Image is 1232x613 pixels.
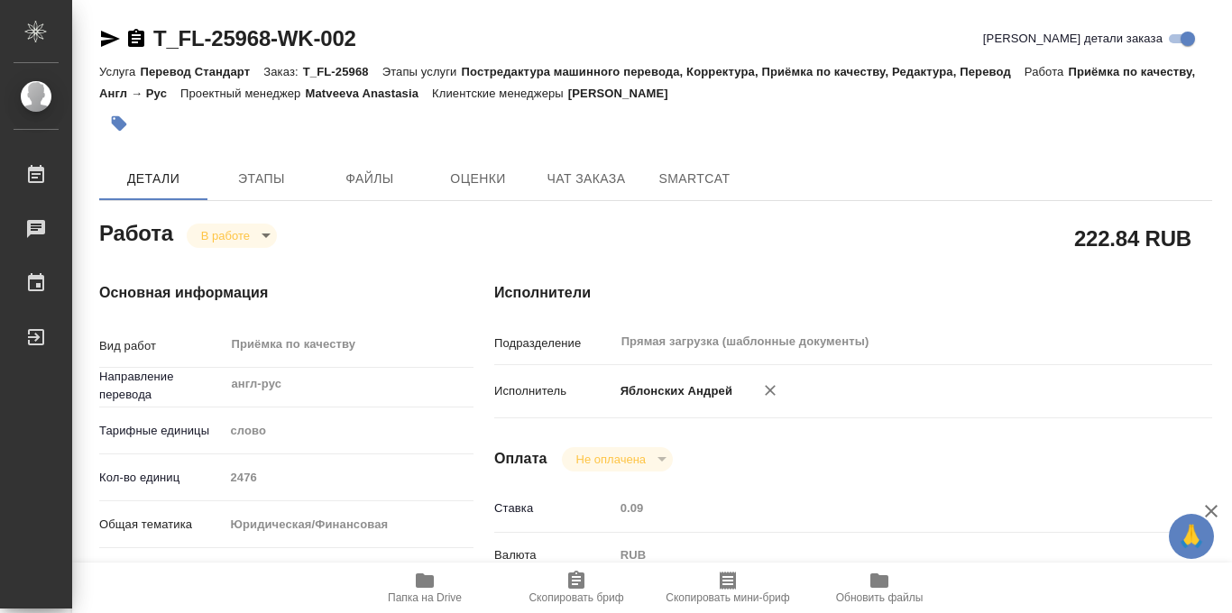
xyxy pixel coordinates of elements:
[501,563,652,613] button: Скопировать бриф
[543,168,630,190] span: Чат заказа
[153,26,356,50] a: T_FL-25968-WK-002
[125,28,147,50] button: Скопировать ссылку
[99,65,140,78] p: Услуга
[529,591,623,604] span: Скопировать бриф
[1025,65,1069,78] p: Работа
[99,28,121,50] button: Скопировать ссылку для ЯМессенджера
[804,563,955,613] button: Обновить файлы
[614,495,1153,521] input: Пустое поле
[750,371,790,410] button: Удалить исполнителя
[99,516,224,534] p: Общая тематика
[303,65,382,78] p: T_FL-25968
[196,228,255,243] button: В работе
[99,282,422,304] h4: Основная информация
[99,104,139,143] button: Добавить тэг
[99,422,224,440] p: Тарифные единицы
[494,282,1212,304] h4: Исполнители
[1169,514,1214,559] button: 🙏
[99,368,224,404] p: Направление перевода
[614,382,732,400] p: Яблонских Андрей
[652,563,804,613] button: Скопировать мини-бриф
[140,65,263,78] p: Перевод Стандарт
[1074,223,1191,253] h2: 222.84 RUB
[571,452,651,467] button: Не оплачена
[494,334,614,352] p: Подразделение
[432,87,568,100] p: Клиентские менеджеры
[494,382,614,400] p: Исполнитель
[224,556,473,587] div: Стандартные юридические документы, договоры, уставы
[187,224,277,248] div: В работе
[614,540,1153,571] div: RUB
[99,337,224,355] p: Вид работ
[382,65,462,78] p: Этапы услуги
[435,168,521,190] span: Оценки
[666,591,789,604] span: Скопировать мини-бриф
[494,448,547,470] h4: Оплата
[651,168,738,190] span: SmartCat
[1176,517,1207,555] span: 🙏
[224,464,473,490] input: Пустое поле
[461,65,1024,78] p: Постредактура машинного перевода, Корректура, Приёмка по качеству, Редактура, Перевод
[349,563,501,613] button: Папка на Drive
[218,168,305,190] span: Этапы
[99,215,173,248] h2: Работа
[568,87,682,100] p: [PERSON_NAME]
[326,168,413,190] span: Файлы
[180,87,305,100] p: Проектный менеджер
[263,65,302,78] p: Заказ:
[224,509,473,540] div: Юридическая/Финансовая
[388,591,462,604] span: Папка на Drive
[494,546,614,564] p: Валюта
[224,416,473,446] div: слово
[494,499,614,517] p: Ставка
[562,447,673,471] div: В работе
[983,30,1163,48] span: [PERSON_NAME] детали заказа
[305,87,432,100] p: Matveeva Anastasia
[99,469,224,487] p: Кол-во единиц
[836,591,924,604] span: Обновить файлы
[110,168,197,190] span: Детали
